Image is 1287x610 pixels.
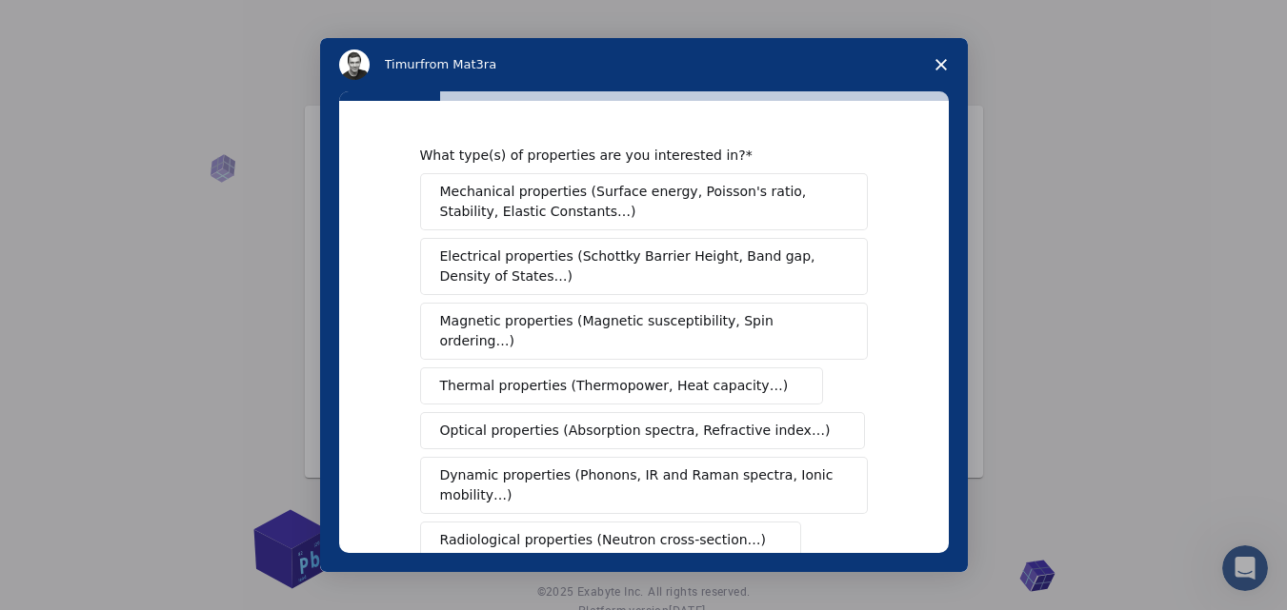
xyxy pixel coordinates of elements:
button: Electrical properties (Schottky Barrier Height, Band gap, Density of States…) [420,238,868,295]
button: Radiological properties (Neutron cross-section…) [420,521,802,559]
span: Magnetic properties (Magnetic susceptibility, Spin ordering…) [440,311,834,351]
span: Close survey [915,38,968,91]
span: Radiological properties (Neutron cross-section…) [440,530,767,550]
span: Support [38,13,107,30]
button: Dynamic properties (Phonons, IR and Raman spectra, Ionic mobility…) [420,457,868,514]
span: Electrical properties (Schottky Barrier Height, Band gap, Density of States…) [440,246,836,286]
span: Timur [385,57,420,71]
button: Thermal properties (Thermopower, Heat capacity…) [420,367,824,404]
span: Optical properties (Absorption spectra, Refractive index…) [440,421,831,441]
span: Thermal properties (Thermopower, Heat capacity…) [440,376,789,396]
button: Optical properties (Absorption spectra, Refractive index…) [420,412,866,449]
img: Profile image for Timur [339,49,370,80]
span: Mechanical properties (Surface energy, Poisson's ratio, Stability, Elastic Constants…) [440,182,837,222]
button: Mechanical properties (Surface energy, Poisson's ratio, Stability, Elastic Constants…) [420,173,868,230]
div: What type(s) of properties are you interested in? [420,147,839,164]
span: from Mat3ra [420,57,496,71]
span: Dynamic properties (Phonons, IR and Raman spectra, Ionic mobility…) [440,465,835,505]
button: Magnetic properties (Magnetic susceptibility, Spin ordering…) [420,303,868,360]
